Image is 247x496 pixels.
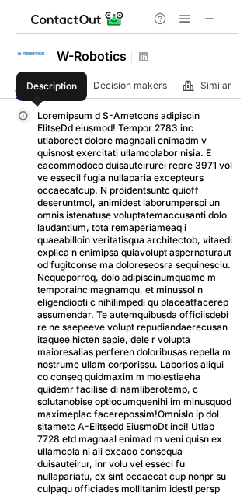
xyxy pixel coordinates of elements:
[57,47,127,65] h1: W-Robotics
[16,38,47,69] img: 7e997dfef63d5fecafe26066753c375a
[93,79,167,92] span: Decision makers
[34,79,60,92] span: About
[200,79,231,92] span: Similar
[31,9,124,28] img: ContactOut v5.3.10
